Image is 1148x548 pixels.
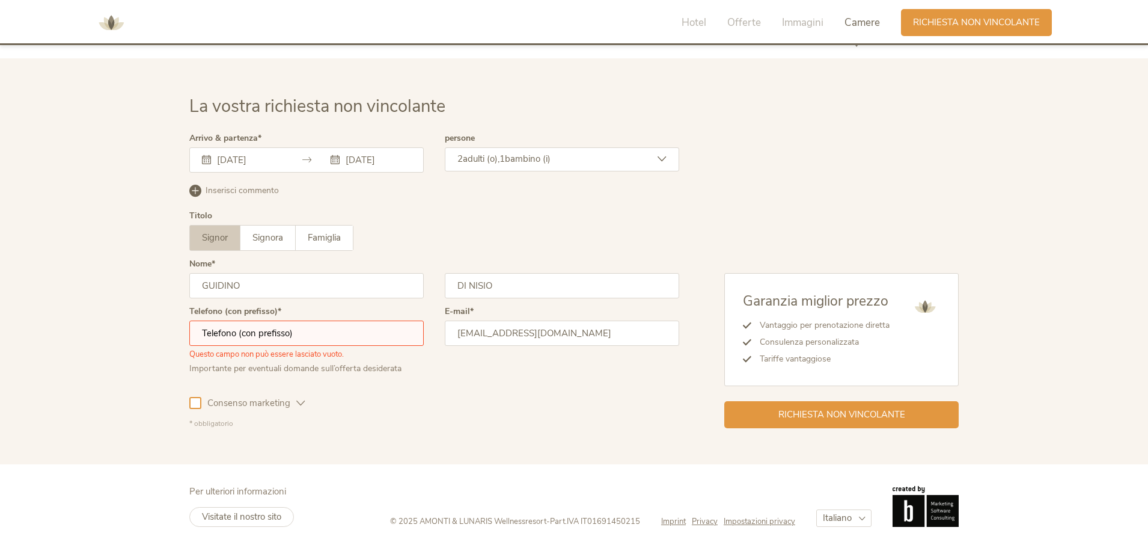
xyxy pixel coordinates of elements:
[505,153,551,165] span: bambino (i)
[189,321,424,346] input: Telefono (con prefisso)
[661,516,686,527] span: Imprint
[189,212,212,220] div: Titolo
[546,516,550,527] span: -
[844,16,880,29] span: Camere
[189,273,424,298] input: Nome
[189,485,286,497] span: Per ulteriori informazioni
[457,153,463,165] span: 2
[202,232,228,244] span: Signor
[499,153,505,165] span: 1
[189,507,294,527] a: Visitate il nostro sito
[189,134,261,143] label: Arrivo & partenza
[550,516,640,527] span: Part.IVA IT01691450215
[463,153,499,165] span: adulti (o),
[189,94,445,118] span: La vostra richiesta non vincolante
[445,273,679,298] input: Cognome
[189,419,679,429] div: * obbligatorio
[782,16,823,29] span: Immagini
[189,360,424,375] div: Importante per eventuali domande sull’offerta desiderata
[893,486,959,527] img: Brandnamic GmbH | Leading Hospitality Solutions
[692,516,724,527] a: Privacy
[343,154,411,166] input: Partenza
[189,346,344,360] span: Questo campo non può essere lasciato vuoto.
[692,516,718,527] span: Privacy
[189,307,281,316] label: Telefono (con prefisso)
[778,408,905,421] span: Richiesta non vincolante
[252,232,283,244] span: Signora
[682,16,706,29] span: Hotel
[189,260,215,268] label: Nome
[308,232,341,244] span: Famiglia
[863,35,950,45] span: Come raggiungerci
[751,317,890,334] li: Vantaggio per prenotazione diretta
[201,397,296,410] span: Consenso marketing
[445,134,475,143] label: persone
[93,18,129,26] a: AMONTI & LUNARIS Wellnessresort
[751,334,890,351] li: Consulenza personalizzata
[910,292,940,322] img: AMONTI & LUNARIS Wellnessresort
[202,511,281,523] span: Visitate il nostro sito
[751,351,890,368] li: Tariffe vantaggiose
[445,321,679,346] input: E-mail
[727,16,761,29] span: Offerte
[913,16,1040,29] span: Richiesta non vincolante
[445,307,474,316] label: E-mail
[93,5,129,41] img: AMONTI & LUNARIS Wellnessresort
[743,292,888,310] span: Garanzia miglior prezzo
[206,185,279,197] span: Inserisci commento
[724,516,795,527] a: Impostazioni privacy
[214,154,282,166] input: Arrivo
[661,516,692,527] a: Imprint
[390,516,546,527] span: © 2025 AMONTI & LUNARIS Wellnessresort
